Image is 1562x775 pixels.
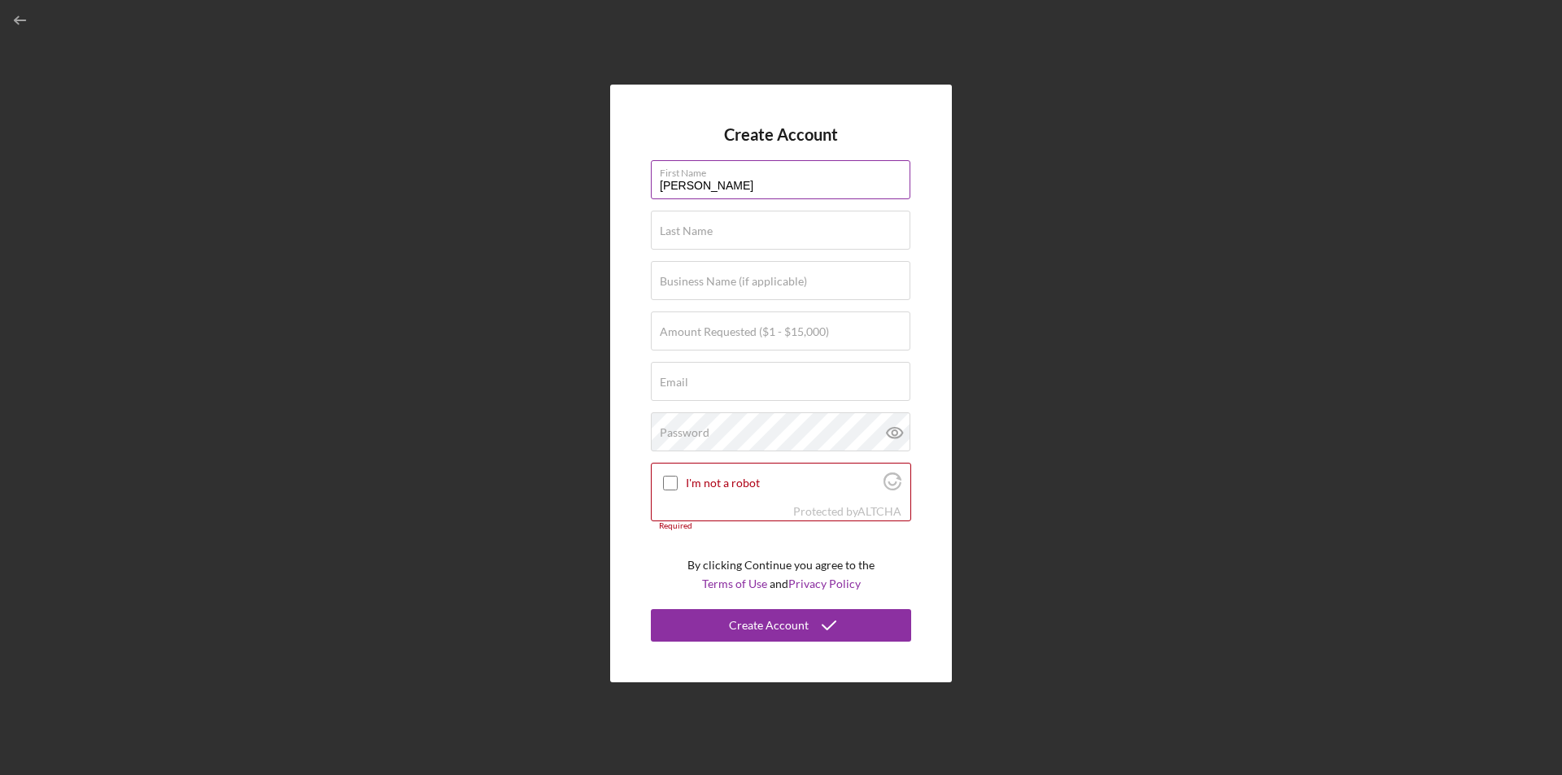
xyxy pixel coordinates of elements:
[660,224,713,237] label: Last Name
[884,479,901,493] a: Visit Altcha.org
[729,609,809,642] div: Create Account
[660,376,688,389] label: Email
[687,556,875,593] p: By clicking Continue you agree to the and
[660,275,807,288] label: Business Name (if applicable)
[660,161,910,179] label: First Name
[686,477,879,490] label: I'm not a robot
[788,577,861,590] a: Privacy Policy
[651,609,911,642] button: Create Account
[702,577,767,590] a: Terms of Use
[793,505,901,518] div: Protected by
[660,325,829,338] label: Amount Requested ($1 - $15,000)
[660,426,709,439] label: Password
[651,521,911,531] div: Required
[724,125,838,144] h4: Create Account
[857,504,901,518] a: Visit Altcha.org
